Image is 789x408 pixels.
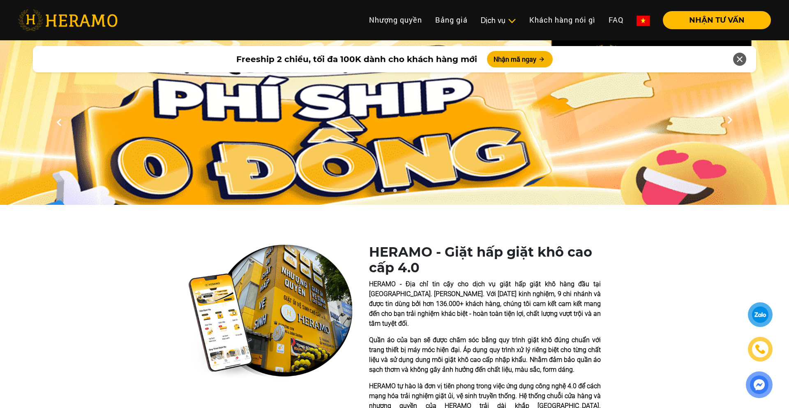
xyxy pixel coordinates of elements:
p: Quần áo của bạn sẽ được chăm sóc bằng quy trình giặt khô đúng chuẩn với trang thiết bị máy móc hi... [369,335,601,375]
span: Freeship 2 chiều, tối đa 100K dành cho khách hàng mới [236,53,477,65]
a: Bảng giá [429,11,474,29]
img: subToggleIcon [508,17,516,25]
a: Nhượng quyền [362,11,429,29]
img: vn-flag.png [637,16,650,26]
a: Khách hàng nói gì [523,11,602,29]
img: heramo-logo.png [18,9,118,31]
button: 3 [403,188,411,197]
button: Nhận mã ngay [487,51,553,67]
img: heramo-quality-banner [188,244,353,379]
img: phone-icon [755,344,766,355]
a: FAQ [602,11,630,29]
button: 2 [390,188,399,197]
button: 1 [378,188,386,197]
a: NHẬN TƯ VẤN [656,16,771,24]
p: HERAMO - Địa chỉ tin cậy cho dịch vụ giặt hấp giặt khô hàng đầu tại [GEOGRAPHIC_DATA]. [PERSON_NA... [369,279,601,329]
a: phone-icon [749,338,771,360]
h1: HERAMO - Giặt hấp giặt khô cao cấp 4.0 [369,244,601,276]
div: Dịch vụ [481,15,516,26]
button: NHẬN TƯ VẤN [663,11,771,29]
